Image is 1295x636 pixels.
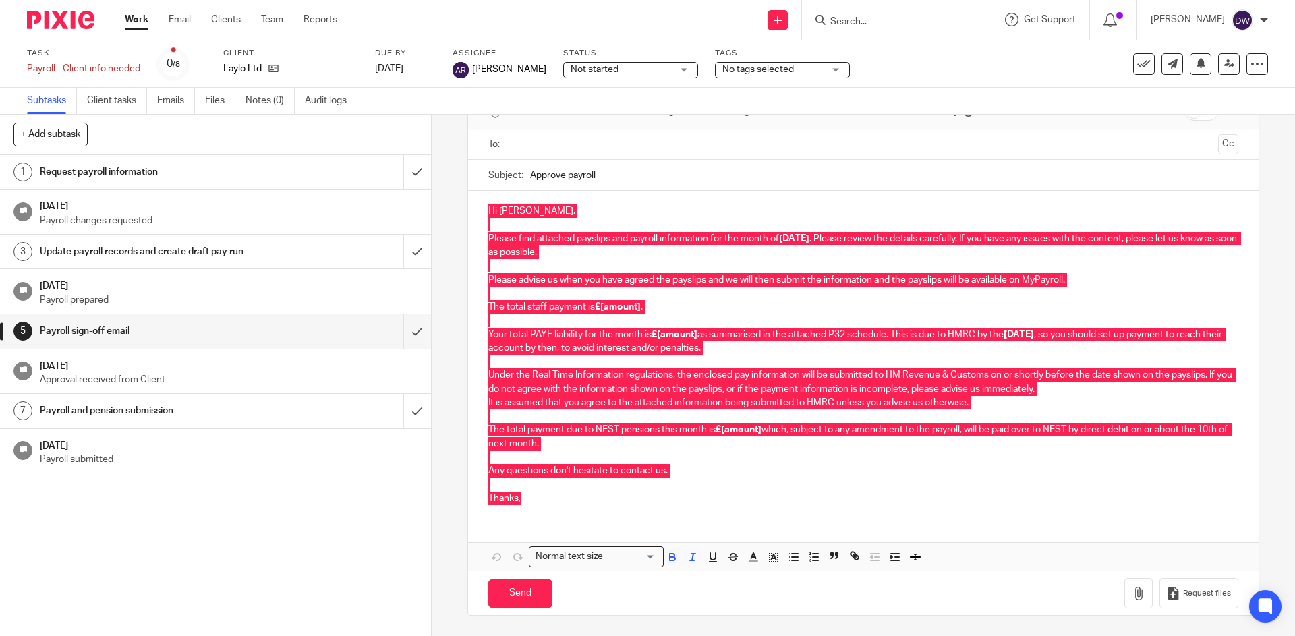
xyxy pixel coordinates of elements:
[13,163,32,181] div: 1
[40,214,418,227] p: Payroll changes requested
[40,276,418,293] h1: [DATE]
[375,64,403,74] span: [DATE]
[40,453,418,466] p: Payroll submitted
[563,48,698,59] label: Status
[40,356,418,373] h1: [DATE]
[595,302,641,312] strong: £[amount]
[87,88,147,114] a: Client tasks
[453,48,546,59] label: Assignee
[1004,330,1034,339] strong: [DATE]
[125,13,148,26] a: Work
[305,88,357,114] a: Audit logs
[205,88,235,114] a: Files
[211,13,241,26] a: Clients
[167,56,180,71] div: 0
[488,478,1238,506] p: Thanks,
[40,321,273,341] h1: Payroll sign-off email
[488,451,1238,478] p: Any questions don't hesitate to contact us.
[157,88,195,114] a: Emails
[488,579,552,608] input: Send
[223,62,262,76] p: Laylo Ltd
[40,436,418,453] h1: [DATE]
[169,13,191,26] a: Email
[27,62,140,76] div: Payroll - Client info needed
[1232,9,1253,31] img: svg%3E
[488,355,1238,396] p: Under the Real Time Information regulations, the enclosed pay information will be submitted to HM...
[722,65,794,74] span: No tags selected
[40,293,418,307] p: Payroll prepared
[261,13,283,26] a: Team
[1218,134,1238,154] button: Cc
[40,373,418,386] p: Approval received from Client
[40,401,273,421] h1: Payroll and pension submission
[779,234,809,243] strong: [DATE]
[1151,13,1225,26] p: [PERSON_NAME]
[715,48,850,59] label: Tags
[829,16,950,28] input: Search
[13,322,32,341] div: 5
[472,63,546,76] span: [PERSON_NAME]
[375,48,436,59] label: Due by
[532,550,606,564] span: Normal text size
[40,162,273,182] h1: Request payroll information
[27,11,94,29] img: Pixie
[571,65,618,74] span: Not started
[246,88,295,114] a: Notes (0)
[488,169,523,182] label: Subject:
[40,241,273,262] h1: Update payroll records and create draft pay run
[1159,578,1238,608] button: Request files
[453,62,469,78] img: svg%3E
[716,425,761,434] strong: £[amount]
[27,88,77,114] a: Subtasks
[223,48,358,59] label: Client
[607,550,656,564] input: Search for option
[652,330,697,339] strong: £[amount]
[173,61,180,68] small: /8
[488,138,503,151] label: To:
[13,242,32,261] div: 3
[40,196,418,213] h1: [DATE]
[13,401,32,420] div: 7
[488,204,1238,259] p: Hi [PERSON_NAME], Please find attached payslips and payroll information for the month of . Please...
[1183,588,1231,599] span: Request files
[488,396,1238,451] p: It is assumed that you agree to the attached information being submitted to HMRC unless you advis...
[488,273,1238,355] p: Please advise us when you have agreed the payslips and we will then submit the information and th...
[304,13,337,26] a: Reports
[13,123,88,146] button: + Add subtask
[529,546,664,567] div: Search for option
[1024,15,1076,24] span: Get Support
[27,48,140,59] label: Task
